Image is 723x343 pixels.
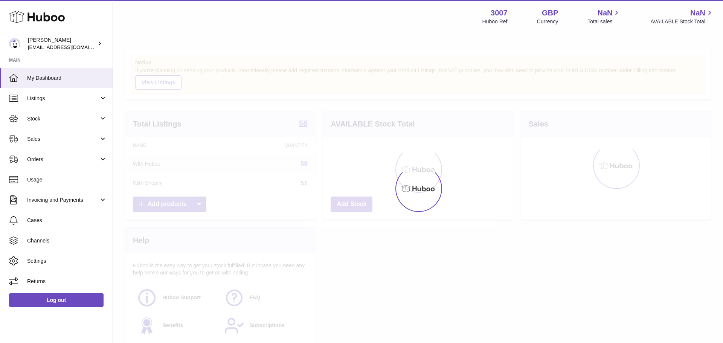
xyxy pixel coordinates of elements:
[27,278,107,285] span: Returns
[9,293,104,307] a: Log out
[28,37,96,51] div: [PERSON_NAME]
[690,8,705,18] span: NaN
[27,217,107,224] span: Cases
[27,136,99,143] span: Sales
[27,95,99,102] span: Listings
[491,8,508,18] strong: 3007
[597,8,612,18] span: NaN
[27,258,107,265] span: Settings
[650,18,714,25] span: AVAILABLE Stock Total
[650,8,714,25] a: NaN AVAILABLE Stock Total
[482,18,508,25] div: Huboo Ref
[27,115,99,122] span: Stock
[28,44,111,50] span: [EMAIL_ADDRESS][DOMAIN_NAME]
[27,75,107,82] span: My Dashboard
[587,8,621,25] a: NaN Total sales
[27,237,107,244] span: Channels
[537,18,558,25] div: Currency
[542,8,558,18] strong: GBP
[27,156,99,163] span: Orders
[27,197,99,204] span: Invoicing and Payments
[587,18,621,25] span: Total sales
[9,38,20,49] img: internalAdmin-3007@internal.huboo.com
[27,176,107,183] span: Usage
